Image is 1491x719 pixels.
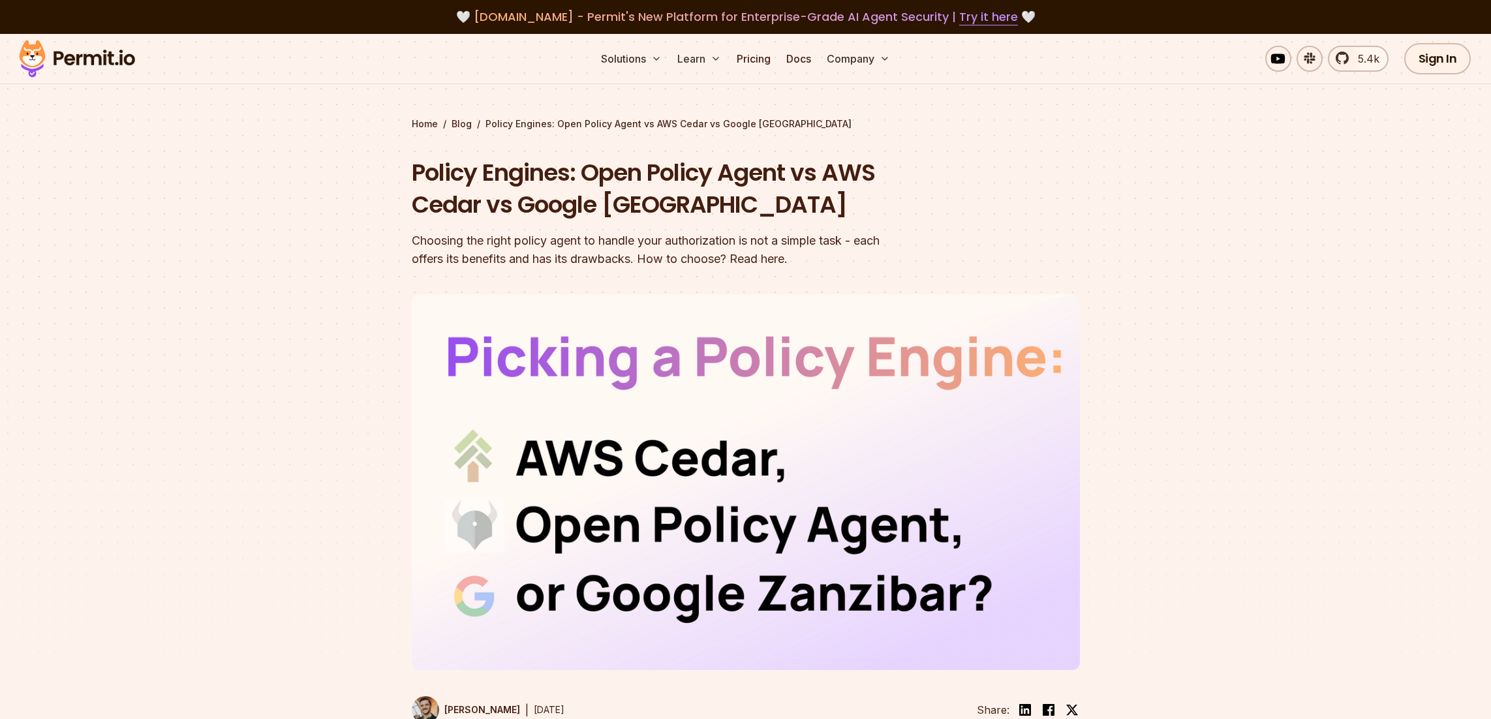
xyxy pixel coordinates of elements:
[452,117,472,130] a: Blog
[13,37,141,81] img: Permit logo
[959,8,1018,25] a: Try it here
[474,8,1018,25] span: [DOMAIN_NAME] - Permit's New Platform for Enterprise-Grade AI Agent Security |
[1328,46,1389,72] a: 5.4k
[412,117,438,130] a: Home
[534,704,564,715] time: [DATE]
[412,294,1080,670] img: Policy Engines: Open Policy Agent vs AWS Cedar vs Google Zanzibar
[1404,43,1471,74] a: Sign In
[781,46,816,72] a: Docs
[412,117,1080,130] div: / /
[1066,703,1079,716] img: twitter
[822,46,895,72] button: Company
[31,8,1460,26] div: 🤍 🤍
[1017,702,1033,718] img: linkedin
[1041,702,1056,718] img: facebook
[672,46,726,72] button: Learn
[525,702,529,718] div: |
[977,702,1009,718] li: Share:
[412,157,913,221] h1: Policy Engines: Open Policy Agent vs AWS Cedar vs Google [GEOGRAPHIC_DATA]
[412,232,913,268] div: Choosing the right policy agent to handle your authorization is not a simple task - each offers i...
[444,703,520,716] p: [PERSON_NAME]
[731,46,776,72] a: Pricing
[596,46,667,72] button: Solutions
[1350,51,1379,67] span: 5.4k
